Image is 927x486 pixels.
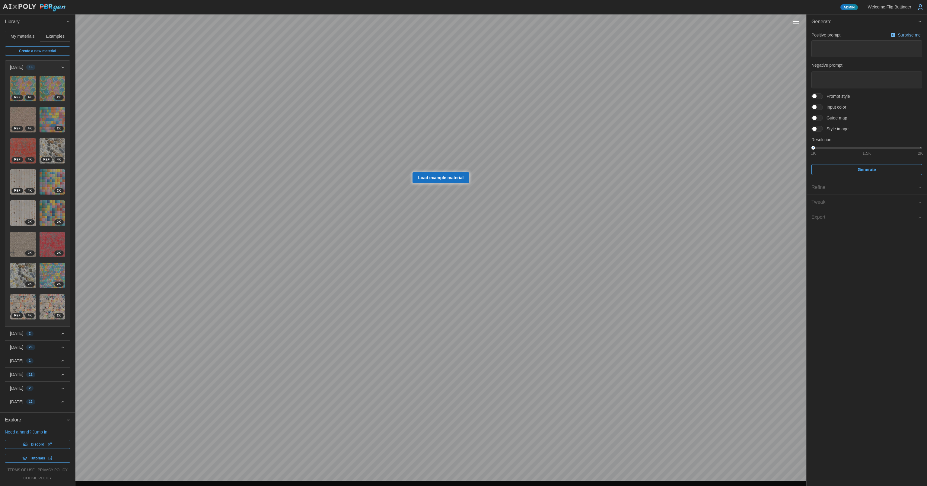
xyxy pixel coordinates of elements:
span: 1 [29,358,31,363]
a: DiBfKRQFA4MhisGTI7Qy4KREF [10,169,36,195]
a: 0bBOa5ZX236Aa5dlUXc84KREF [39,138,65,164]
img: Gt4koFjjwLkZOK4Solln [40,263,65,288]
p: [DATE] [10,358,23,364]
img: 5Eodf9kM9WzNu47dI5wr [10,232,36,257]
img: m51v6U5QuIxWJvxEutlo [10,200,36,226]
span: Load example material [418,173,464,183]
a: oYMqvZIYH9OTTzQ5Swug4KREF [10,106,36,133]
img: ck6vXiBrxkOcKf3q9aPf [10,294,36,319]
a: Load example material [413,172,470,183]
span: Admin [843,5,855,10]
a: ck6vXiBrxkOcKf3q9aPf4KREF [10,294,36,320]
button: [DATE]16 [5,61,70,74]
span: 2 K [57,282,61,287]
span: 4 K [28,313,32,318]
span: 26 [29,345,33,350]
a: Discord [5,440,70,449]
img: GBpIk1NJT9fAsZMb5xUJ [40,294,65,319]
button: [DATE]2 [5,327,70,340]
img: kCCZoXfawRS80i0TCgqz [10,76,36,101]
span: Create a new material [19,47,56,55]
span: Style image [823,126,849,132]
img: STtQ79ZuWREpcJ1tXJpO [40,169,65,195]
img: 0bBOa5ZX236Aa5dlUXc8 [40,138,65,164]
a: m51v6U5QuIxWJvxEutlo2K [10,200,36,226]
span: REF [43,157,50,162]
p: Welcome, Flip Buttinger [868,4,911,10]
a: Gt4koFjjwLkZOK4Solln2K [39,262,65,289]
span: Generate [811,14,918,29]
img: lYdjZvMeTp54N13J0kBZ [10,138,36,164]
a: Create a new material [5,46,70,56]
a: STtQ79ZuWREpcJ1tXJpO2K [39,169,65,195]
span: 2 K [57,95,61,100]
p: [DATE] [10,344,23,350]
span: 11 [29,372,33,377]
span: Tweak [811,195,918,210]
span: Examples [46,34,65,38]
p: [DATE] [10,64,23,70]
p: Positive prompt [811,32,840,38]
span: Prompt style [823,93,850,99]
span: 4 K [57,157,61,162]
span: 2 K [28,282,32,287]
a: 1oZYFaw3uCSVkdE8bdpd2K [10,262,36,289]
span: 2 K [57,251,61,256]
span: Discord [31,440,44,449]
p: [DATE] [10,399,23,405]
p: [DATE] [10,371,23,377]
span: 2 K [57,126,61,131]
button: [DATE]12 [5,395,70,408]
div: [DATE]16 [5,74,70,326]
span: Tutorials [30,454,45,462]
button: [DATE]26 [5,341,70,354]
button: Export [807,210,927,225]
span: My materials [11,34,34,38]
p: Need a hand? Jump in: [5,429,70,435]
img: oYMqvZIYH9OTTzQ5Swug [10,107,36,132]
a: GBpIk1NJT9fAsZMb5xUJ2K [39,294,65,320]
button: Toggle viewport controls [792,19,800,27]
button: [DATE]11 [5,368,70,381]
img: fzBk2or8ZN2YL2aIBLIQ [40,76,65,101]
a: lYdjZvMeTp54N13J0kBZ4KREF [10,138,36,164]
span: 4 K [28,95,32,100]
span: 4 K [28,126,32,131]
span: 2 [29,331,31,336]
p: Surprise me [898,32,922,38]
a: o1T2DHQXUQuxeJIpr97p2K [39,200,65,226]
span: 16 [29,65,33,70]
img: bqZLwoCdtllRdkiCNfGV [40,107,65,132]
a: terms of use [8,468,35,473]
img: DiBfKRQFA4MhisGTI7Qy [10,169,36,195]
a: cookie policy [23,476,52,481]
span: REF [14,157,21,162]
span: 4 K [28,188,32,193]
button: [DATE]1 [5,354,70,367]
a: bqZLwoCdtllRdkiCNfGV2K [39,106,65,133]
a: yAU4fjzlUf0gzeemCQdY2K [39,231,65,258]
img: yAU4fjzlUf0gzeemCQdY [40,232,65,257]
a: fzBk2or8ZN2YL2aIBLIQ2K [39,75,65,102]
span: Input color [823,104,846,110]
button: Surprise me [889,31,922,39]
span: 2 K [57,313,61,318]
p: Resolution [811,137,922,143]
p: Negative prompt [811,62,922,68]
button: Refine [807,180,927,195]
span: 4 K [28,157,32,162]
button: [DATE]2 [5,382,70,395]
a: Tutorials [5,454,70,463]
span: REF [14,95,21,100]
div: Refine [811,184,918,191]
span: 2 K [28,251,32,256]
span: Export [811,210,918,225]
span: REF [14,188,21,193]
img: AIxPoly PBRgen [2,4,66,12]
span: 12 [29,399,33,404]
div: Generate [807,29,927,180]
button: Tweak [807,195,927,210]
span: Guide map [823,115,847,121]
img: o1T2DHQXUQuxeJIpr97p [40,200,65,226]
button: Generate [807,14,927,29]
